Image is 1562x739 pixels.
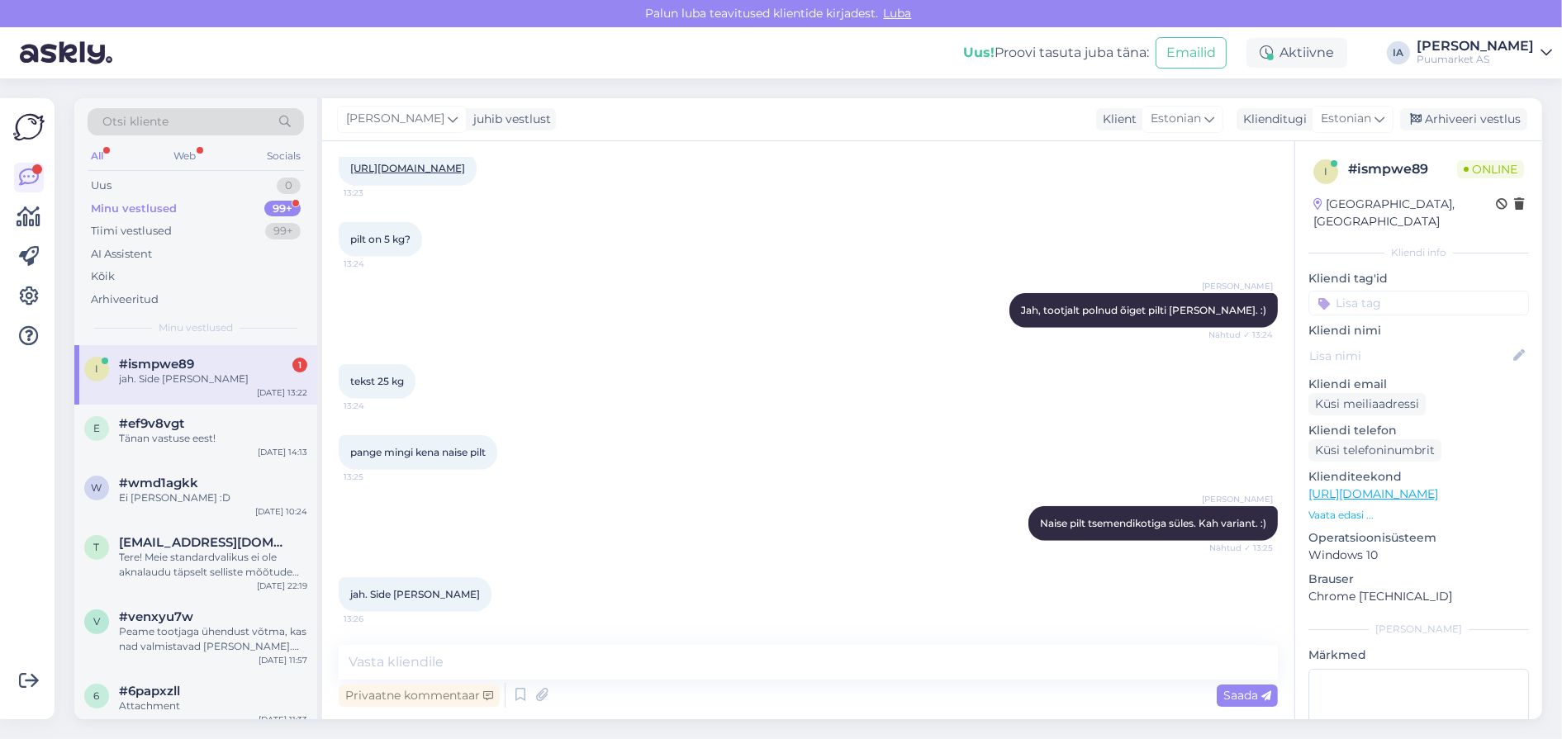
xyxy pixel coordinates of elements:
[1309,347,1510,365] input: Lisa nimi
[1223,688,1271,703] span: Saada
[93,615,100,628] span: v
[91,268,115,285] div: Kõik
[1156,37,1227,69] button: Emailid
[350,233,411,245] span: pilt on 5 kg?
[1308,376,1529,393] p: Kliendi email
[350,162,465,174] a: [URL][DOMAIN_NAME]
[963,43,1149,63] div: Proovi tasuta juba täna:
[1308,622,1529,637] div: [PERSON_NAME]
[1308,393,1426,415] div: Küsi meiliaadressi
[350,375,404,387] span: tekst 25 kg
[1308,291,1529,315] input: Lisa tag
[1348,159,1457,179] div: # ismpwe89
[350,588,480,600] span: jah. Side [PERSON_NAME]
[1246,38,1347,68] div: Aktiivne
[91,291,159,308] div: Arhiveeritud
[344,187,406,199] span: 13:23
[119,535,291,550] span: tonis.valing@gmail.com
[119,684,180,699] span: #6papxzll
[119,416,184,431] span: #ef9v8vgt
[1096,111,1137,128] div: Klient
[94,541,100,553] span: t
[95,362,98,375] span: i
[91,223,172,239] div: Tiimi vestlused
[94,689,100,702] span: 6
[119,699,307,713] div: Attachment
[258,446,307,458] div: [DATE] 14:13
[350,446,486,458] span: pange mingi kena naise pilt
[119,490,307,505] div: Ei [PERSON_NAME] :D
[119,550,307,580] div: Tere! Meie standardvalikus ei ole aknalaudu täpselt selliste mõõtude [PERSON_NAME] nurgaga. Suuna...
[159,320,233,335] span: Minu vestlused
[1040,517,1266,529] span: Naise pilt tsemendikotiga süles. Kah variant. :)
[1308,588,1529,605] p: Chrome [TECHNICAL_ID]
[879,6,917,21] span: Luba
[346,110,444,128] span: [PERSON_NAME]
[91,178,112,194] div: Uus
[259,654,307,666] div: [DATE] 11:57
[1021,304,1266,316] span: Jah, tootjalt polnud õiget pilti [PERSON_NAME]. :)
[1321,110,1371,128] span: Estonian
[257,580,307,592] div: [DATE] 22:19
[1308,422,1529,439] p: Kliendi telefon
[13,111,45,143] img: Askly Logo
[1308,486,1438,501] a: [URL][DOMAIN_NAME]
[344,471,406,483] span: 13:25
[1151,110,1201,128] span: Estonian
[119,372,307,386] div: jah. Side [PERSON_NAME]
[255,505,307,518] div: [DATE] 10:24
[1308,571,1529,588] p: Brauser
[277,178,301,194] div: 0
[93,422,100,434] span: e
[344,613,406,625] span: 13:26
[119,624,307,654] div: Peame tootjaga ühendust võtma, kas nad valmistavad [PERSON_NAME]. [DEMOGRAPHIC_DATA] mitte. Kui, ...
[91,246,152,263] div: AI Assistent
[1209,542,1273,554] span: Nähtud ✓ 13:25
[119,476,198,490] span: #wmd1agkk
[1308,547,1529,564] p: Windows 10
[1308,647,1529,664] p: Märkmed
[91,201,177,217] div: Minu vestlused
[92,481,102,494] span: w
[467,111,551,128] div: juhib vestlust
[119,431,307,446] div: Tänan vastuse eest!
[1208,329,1273,341] span: Nähtud ✓ 13:24
[1308,245,1529,260] div: Kliendi info
[1417,40,1534,53] div: [PERSON_NAME]
[1417,53,1534,66] div: Puumarket AS
[1308,468,1529,486] p: Klienditeekond
[963,45,995,60] b: Uus!
[1308,322,1529,339] p: Kliendi nimi
[1237,111,1307,128] div: Klienditugi
[102,113,169,130] span: Otsi kliente
[339,685,500,707] div: Privaatne kommentaar
[1202,493,1273,505] span: [PERSON_NAME]
[1308,270,1529,287] p: Kliendi tag'id
[263,145,304,167] div: Socials
[1202,280,1273,292] span: [PERSON_NAME]
[292,358,307,372] div: 1
[1324,165,1327,178] span: i
[344,400,406,412] span: 13:24
[257,386,307,399] div: [DATE] 13:22
[1387,41,1410,64] div: IA
[1308,508,1529,523] p: Vaata edasi ...
[1308,439,1441,462] div: Küsi telefoninumbrit
[1400,108,1527,130] div: Arhiveeri vestlus
[1417,40,1552,66] a: [PERSON_NAME]Puumarket AS
[344,258,406,270] span: 13:24
[171,145,200,167] div: Web
[264,201,301,217] div: 99+
[88,145,107,167] div: All
[1457,160,1524,178] span: Online
[119,609,193,624] span: #venxyu7w
[259,713,307,726] div: [DATE] 11:33
[265,223,301,239] div: 99+
[119,357,194,372] span: #ismpwe89
[1313,196,1496,230] div: [GEOGRAPHIC_DATA], [GEOGRAPHIC_DATA]
[1308,529,1529,547] p: Operatsioonisüsteem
